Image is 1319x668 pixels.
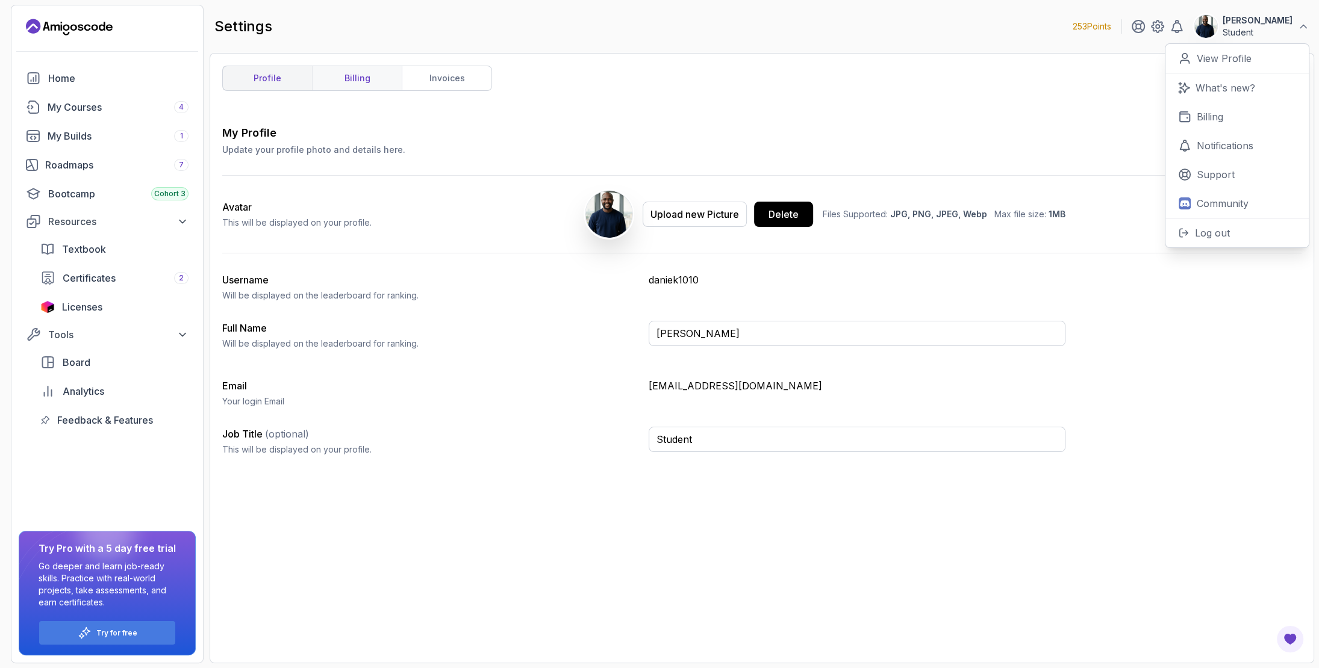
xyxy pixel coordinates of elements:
[222,200,372,214] h2: Avatar
[19,324,196,345] button: Tools
[48,129,189,143] div: My Builds
[650,207,739,221] div: Upload new Picture
[1197,110,1223,124] p: Billing
[1073,20,1111,32] p: 253 Points
[33,237,196,261] a: textbook
[222,395,639,407] p: Your login Email
[1223,26,1292,39] p: Student
[33,350,196,374] a: board
[19,124,196,148] a: builds
[96,628,137,638] a: Try for free
[1197,51,1252,66] p: View Profile
[1165,218,1309,247] button: Log out
[585,191,632,238] img: user profile image
[1197,167,1235,182] p: Support
[48,71,189,85] div: Home
[39,620,176,645] button: Try for free
[265,428,309,440] span: (optional)
[222,379,639,393] h3: Email
[769,207,799,221] div: Delete
[222,125,405,141] h3: My Profile
[222,217,372,229] p: This will be displayed on your profile.
[154,189,186,199] span: Cohort 3
[1196,81,1255,95] p: What's new?
[823,208,1065,220] p: Files Supported: Max file size:
[57,413,153,427] span: Feedback & Features
[62,300,102,314] span: Licenses
[1165,44,1309,73] a: View Profile
[48,187,189,201] div: Bootcamp
[223,66,312,90] a: profile
[62,242,106,256] span: Textbook
[1223,14,1292,26] p: [PERSON_NAME]
[1197,196,1249,211] p: Community
[19,182,196,206] a: bootcamp
[1276,625,1305,654] button: Open Feedback Button
[1165,102,1309,131] a: Billing
[63,355,90,370] span: Board
[222,274,269,286] label: Username
[222,322,267,334] label: Full Name
[1165,160,1309,189] a: Support
[1165,131,1309,160] a: Notifications
[1194,14,1309,39] button: user profile image[PERSON_NAME]Student
[402,66,491,90] a: invoices
[1049,209,1065,219] span: 1MB
[649,427,1065,452] input: Enter your job
[179,160,184,170] span: 7
[19,66,196,90] a: home
[222,144,405,156] p: Update your profile photo and details here.
[63,271,116,285] span: Certificates
[649,379,1065,393] p: [EMAIL_ADDRESS][DOMAIN_NAME]
[649,321,1065,346] input: Enter your full name
[754,202,813,227] button: Delete
[45,158,189,172] div: Roadmaps
[180,131,183,141] span: 1
[40,301,55,313] img: jetbrains icon
[48,214,189,229] div: Resources
[33,266,196,290] a: certificates
[222,444,639,456] p: This will be displayed on your profile.
[63,384,104,398] span: Analytics
[643,202,747,227] button: Upload new Picture
[33,408,196,432] a: feedback
[33,295,196,319] a: licenses
[1197,138,1253,153] p: Notifications
[222,289,639,302] p: Will be displayed on the leaderboard for ranking.
[179,102,184,112] span: 4
[179,273,184,283] span: 2
[33,379,196,403] a: analytics
[39,560,176,608] p: Go deeper and learn job-ready skills. Practice with real-world projects, take assessments, and ea...
[222,338,639,350] p: Will be displayed on the leaderboard for ranking.
[222,428,309,440] label: Job Title
[1165,189,1309,218] a: Community
[19,153,196,177] a: roadmaps
[48,100,189,114] div: My Courses
[890,209,987,219] span: JPG, PNG, JPEG, Webp
[1195,226,1230,240] p: Log out
[1194,15,1217,38] img: user profile image
[26,17,113,37] a: Landing page
[48,327,189,342] div: Tools
[649,273,1065,287] p: daniek1010
[19,211,196,232] button: Resources
[19,95,196,119] a: courses
[214,17,272,36] h2: settings
[312,66,402,90] a: billing
[1165,73,1309,102] a: What's new?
